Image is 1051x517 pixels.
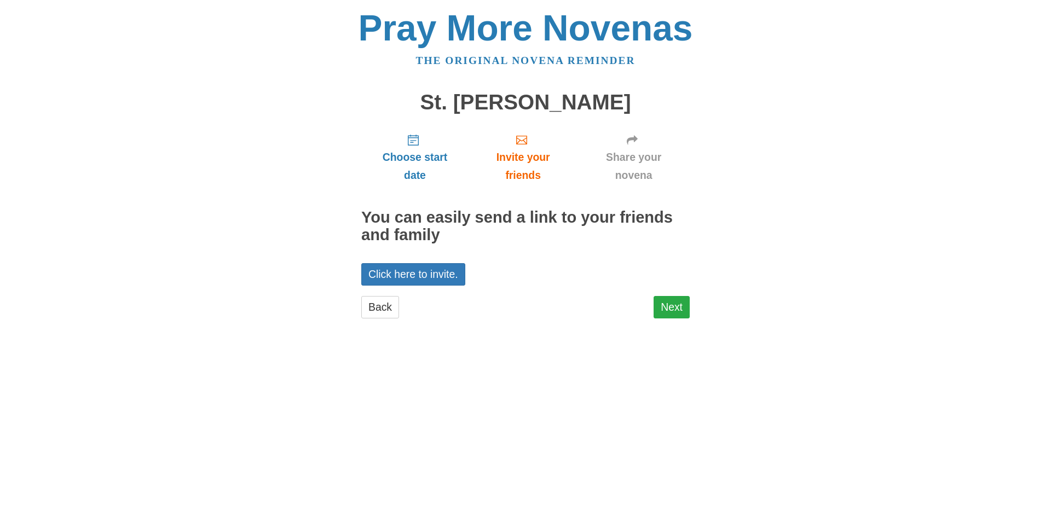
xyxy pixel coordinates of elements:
[361,91,690,114] h1: St. [PERSON_NAME]
[372,148,458,184] span: Choose start date
[361,209,690,244] h2: You can easily send a link to your friends and family
[578,125,690,190] a: Share your novena
[480,148,567,184] span: Invite your friends
[361,296,399,318] a: Back
[361,263,465,286] a: Click here to invite.
[588,148,679,184] span: Share your novena
[416,55,636,66] a: The original novena reminder
[361,125,469,190] a: Choose start date
[654,296,690,318] a: Next
[469,125,578,190] a: Invite your friends
[359,8,693,48] a: Pray More Novenas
